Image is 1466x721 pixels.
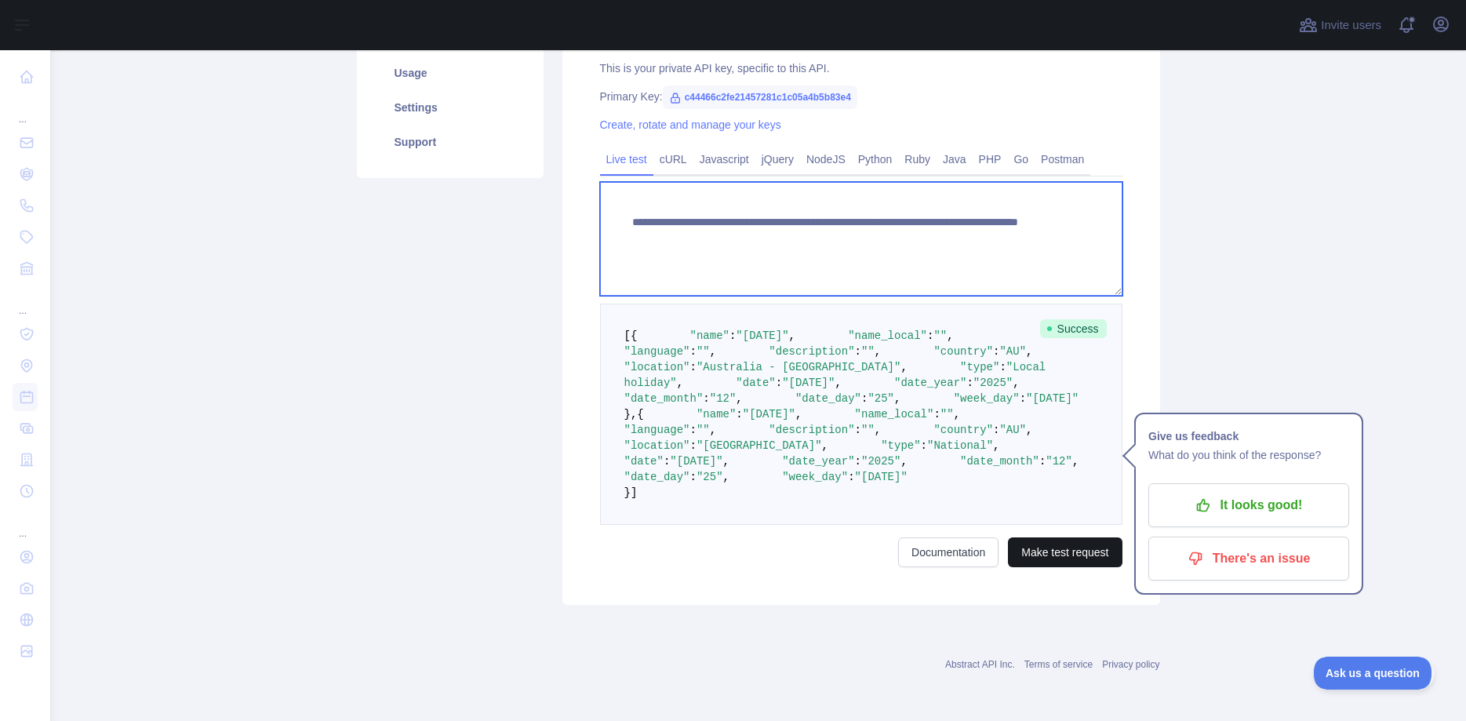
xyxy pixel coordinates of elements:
[782,377,835,389] span: "[DATE]"
[677,377,683,389] span: ,
[624,392,704,405] span: "date_month"
[993,424,999,436] span: :
[927,330,933,342] span: :
[861,424,875,436] span: ""
[1026,392,1079,405] span: "[DATE]"
[693,147,755,172] a: Javascript
[960,455,1039,468] span: "date_month"
[736,330,788,342] span: "[DATE]"
[631,330,637,342] span: {
[855,455,861,468] span: :
[1020,392,1026,405] span: :
[13,94,38,126] div: ...
[1314,657,1435,690] iframe: Toggle Customer Support
[960,361,999,373] span: "type"
[1008,537,1122,567] button: Make test request
[875,424,881,436] span: ,
[861,345,875,358] span: ""
[703,392,709,405] span: :
[736,408,742,421] span: :
[1007,147,1035,172] a: Go
[894,392,900,405] span: ,
[993,345,999,358] span: :
[1039,455,1046,468] span: :
[993,439,999,452] span: ,
[881,439,920,452] span: "type"
[933,345,993,358] span: "country"
[875,345,881,358] span: ,
[690,330,729,342] span: "name"
[1026,345,1032,358] span: ,
[690,424,697,436] span: :
[631,486,637,499] span: ]
[710,392,737,405] span: "12"
[1148,427,1349,446] h1: Give us feedback
[776,377,782,389] span: :
[13,508,38,540] div: ...
[690,471,697,483] span: :
[999,345,1026,358] span: "AU"
[848,471,854,483] span: :
[624,408,638,421] span: },
[795,408,802,421] span: ,
[376,56,525,90] a: Usage
[697,424,710,436] span: ""
[855,408,934,421] span: "name_local"
[624,330,631,342] span: [
[1321,16,1381,35] span: Invite users
[624,486,631,499] span: }
[782,455,854,468] span: "date_year"
[855,424,861,436] span: :
[933,408,940,421] span: :
[835,377,841,389] span: ,
[789,330,795,342] span: ,
[999,424,1026,436] span: "AU"
[624,439,690,452] span: "location"
[933,424,993,436] span: "country"
[973,147,1008,172] a: PHP
[723,471,729,483] span: ,
[937,147,973,172] a: Java
[898,147,937,172] a: Ruby
[855,471,908,483] span: "[DATE]"
[861,455,900,468] span: "2025"
[600,60,1122,76] div: This is your private API key, specific to this API.
[868,392,894,405] span: "25"
[1296,13,1384,38] button: Invite users
[769,345,854,358] span: "description"
[947,330,953,342] span: ,
[933,330,947,342] span: ""
[800,147,852,172] a: NodeJS
[782,471,848,483] span: "week_day"
[898,537,999,567] a: Documentation
[1072,455,1079,468] span: ,
[954,392,1020,405] span: "week_day"
[852,147,899,172] a: Python
[1040,319,1107,338] span: Success
[736,377,775,389] span: "date"
[848,330,927,342] span: "name_local"
[624,471,690,483] span: "date_day"
[855,345,861,358] span: :
[624,345,690,358] span: "language"
[600,147,653,172] a: Live test
[697,471,723,483] span: "25"
[940,408,954,421] span: ""
[690,439,697,452] span: :
[729,330,736,342] span: :
[690,361,697,373] span: :
[900,455,907,468] span: ,
[822,439,828,452] span: ,
[1013,377,1019,389] span: ,
[710,345,716,358] span: ,
[999,361,1006,373] span: :
[894,377,966,389] span: "date_year"
[1026,424,1032,436] span: ,
[600,89,1122,104] div: Primary Key:
[755,147,800,172] a: jQuery
[973,377,1013,389] span: "2025"
[927,439,993,452] span: "National"
[769,424,854,436] span: "description"
[954,408,960,421] span: ,
[697,408,736,421] span: "name"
